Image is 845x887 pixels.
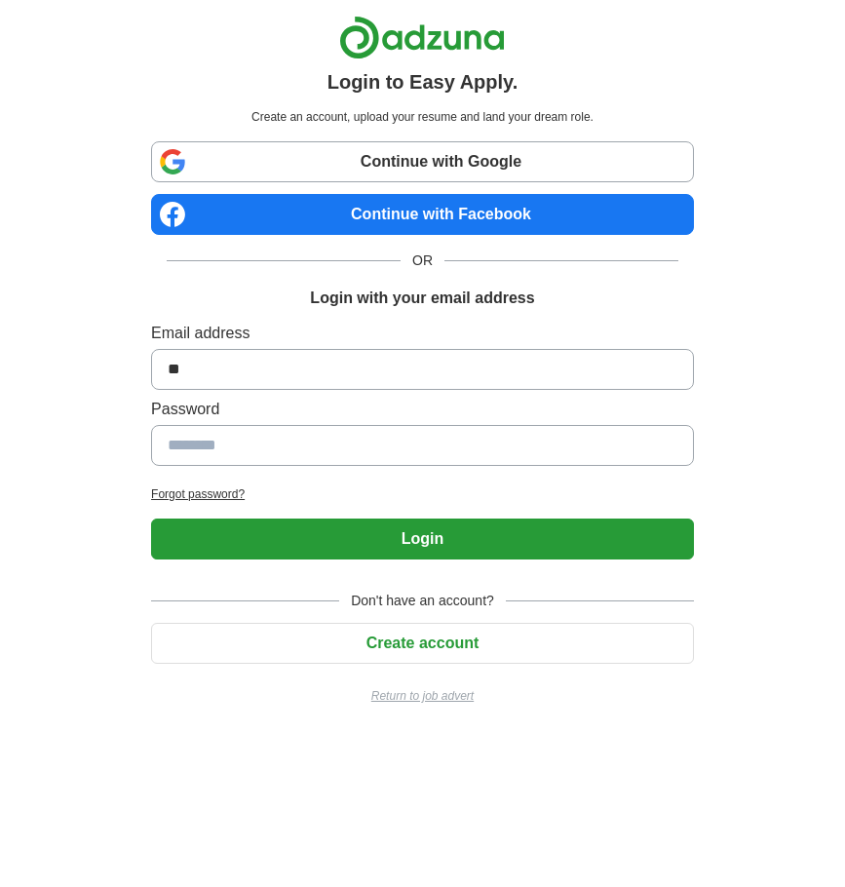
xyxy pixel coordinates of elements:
[155,108,690,126] p: Create an account, upload your resume and land your dream role.
[339,16,505,59] img: Adzuna logo
[151,398,694,421] label: Password
[327,67,519,96] h1: Login to Easy Apply.
[151,485,694,503] a: Forgot password?
[401,251,444,271] span: OR
[310,287,534,310] h1: Login with your email address
[151,687,694,705] a: Return to job advert
[339,591,506,611] span: Don't have an account?
[151,141,694,182] a: Continue with Google
[151,519,694,559] button: Login
[151,635,694,651] a: Create account
[151,194,694,235] a: Continue with Facebook
[151,322,694,345] label: Email address
[151,623,694,664] button: Create account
